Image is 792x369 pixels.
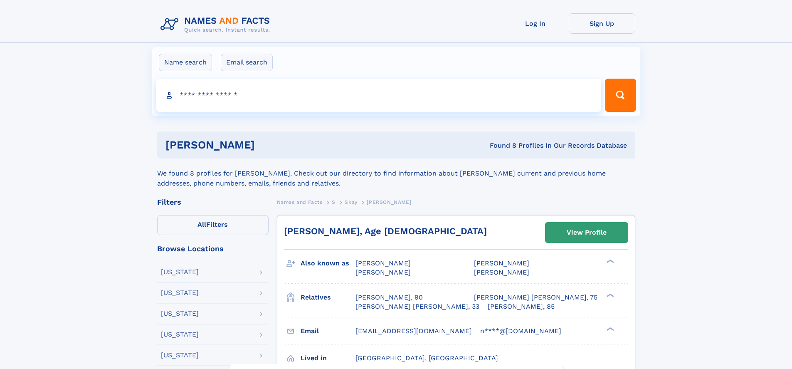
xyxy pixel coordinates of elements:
div: [US_STATE] [161,352,199,359]
div: [US_STATE] [161,269,199,275]
h3: Lived in [301,351,355,365]
input: search input [156,79,602,112]
h3: Email [301,324,355,338]
span: S [332,199,336,205]
div: ❯ [604,292,614,298]
h3: Also known as [301,256,355,270]
label: Email search [221,54,273,71]
div: [US_STATE] [161,290,199,296]
span: [PERSON_NAME] [474,259,529,267]
span: [EMAIL_ADDRESS][DOMAIN_NAME] [355,327,472,335]
div: View Profile [567,223,607,242]
a: [PERSON_NAME] [PERSON_NAME], 75 [474,293,597,302]
a: Skay [345,197,357,207]
label: Filters [157,215,269,235]
img: Logo Names and Facts [157,13,277,36]
div: Browse Locations [157,245,269,253]
div: [US_STATE] [161,331,199,338]
a: [PERSON_NAME], 85 [488,302,555,311]
a: [PERSON_NAME] [PERSON_NAME], 33 [355,302,479,311]
span: [PERSON_NAME] [355,259,411,267]
h1: [PERSON_NAME] [165,140,373,150]
div: Found 8 Profiles In Our Records Database [372,141,627,150]
span: Skay [345,199,357,205]
div: [US_STATE] [161,310,199,317]
div: ❯ [604,326,614,332]
span: [PERSON_NAME] [367,199,411,205]
button: Search Button [605,79,636,112]
span: [PERSON_NAME] [474,268,529,276]
span: All [197,220,206,228]
div: ❯ [604,259,614,264]
a: [PERSON_NAME], Age [DEMOGRAPHIC_DATA] [284,226,487,236]
a: View Profile [545,223,628,243]
a: Log In [502,13,569,34]
div: Filters [157,198,269,206]
a: Sign Up [569,13,635,34]
a: S [332,197,336,207]
span: [GEOGRAPHIC_DATA], [GEOGRAPHIC_DATA] [355,354,498,362]
a: Names and Facts [277,197,323,207]
span: [PERSON_NAME] [355,268,411,276]
h3: Relatives [301,290,355,305]
label: Name search [159,54,212,71]
a: [PERSON_NAME], 90 [355,293,423,302]
div: We found 8 profiles for [PERSON_NAME]. Check out our directory to find information about [PERSON_... [157,158,635,188]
